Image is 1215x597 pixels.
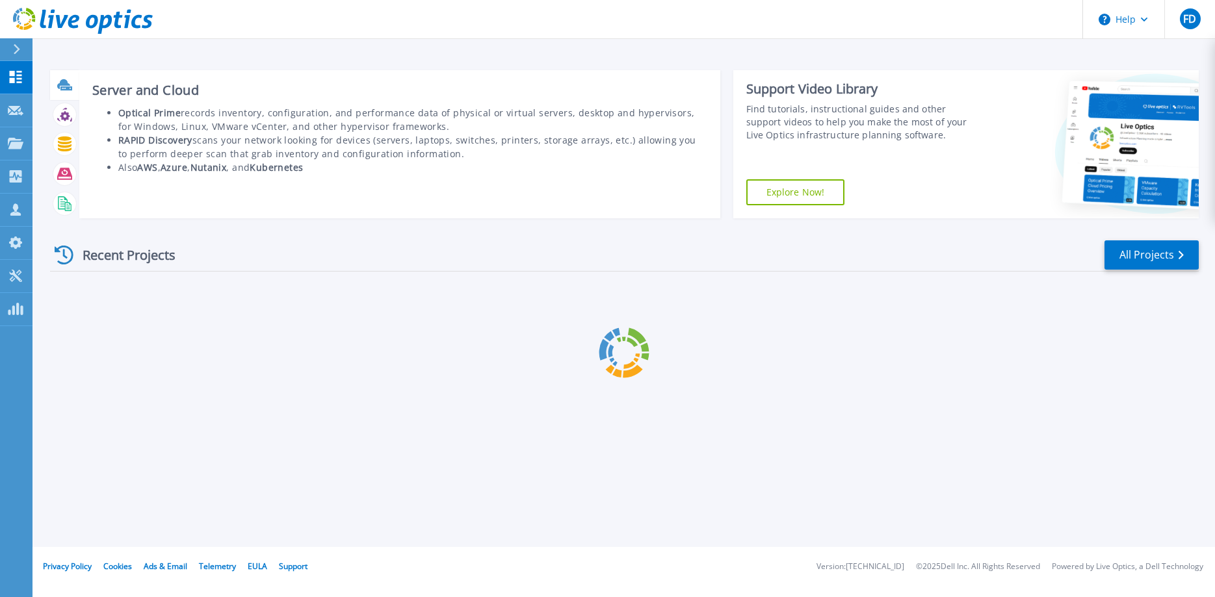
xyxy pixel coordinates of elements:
[746,179,845,205] a: Explore Now!
[118,134,192,146] b: RAPID Discovery
[50,239,193,271] div: Recent Projects
[137,161,157,173] b: AWS
[279,561,307,572] a: Support
[746,81,984,97] div: Support Video Library
[1183,14,1196,24] span: FD
[118,133,707,160] li: scans your network looking for devices (servers, laptops, switches, printers, storage arrays, etc...
[144,561,187,572] a: Ads & Email
[190,161,227,173] b: Nutanix
[92,83,707,97] h3: Server and Cloud
[199,561,236,572] a: Telemetry
[916,563,1040,571] li: © 2025 Dell Inc. All Rights Reserved
[118,107,181,119] b: Optical Prime
[817,563,904,571] li: Version: [TECHNICAL_ID]
[118,160,707,174] li: Also , , , and
[103,561,132,572] a: Cookies
[1104,240,1199,270] a: All Projects
[43,561,92,572] a: Privacy Policy
[1052,563,1203,571] li: Powered by Live Optics, a Dell Technology
[248,561,267,572] a: EULA
[250,161,303,173] b: Kubernetes
[746,103,984,142] div: Find tutorials, instructional guides and other support videos to help you make the most of your L...
[118,106,707,133] li: records inventory, configuration, and performance data of physical or virtual servers, desktop an...
[161,161,187,173] b: Azure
